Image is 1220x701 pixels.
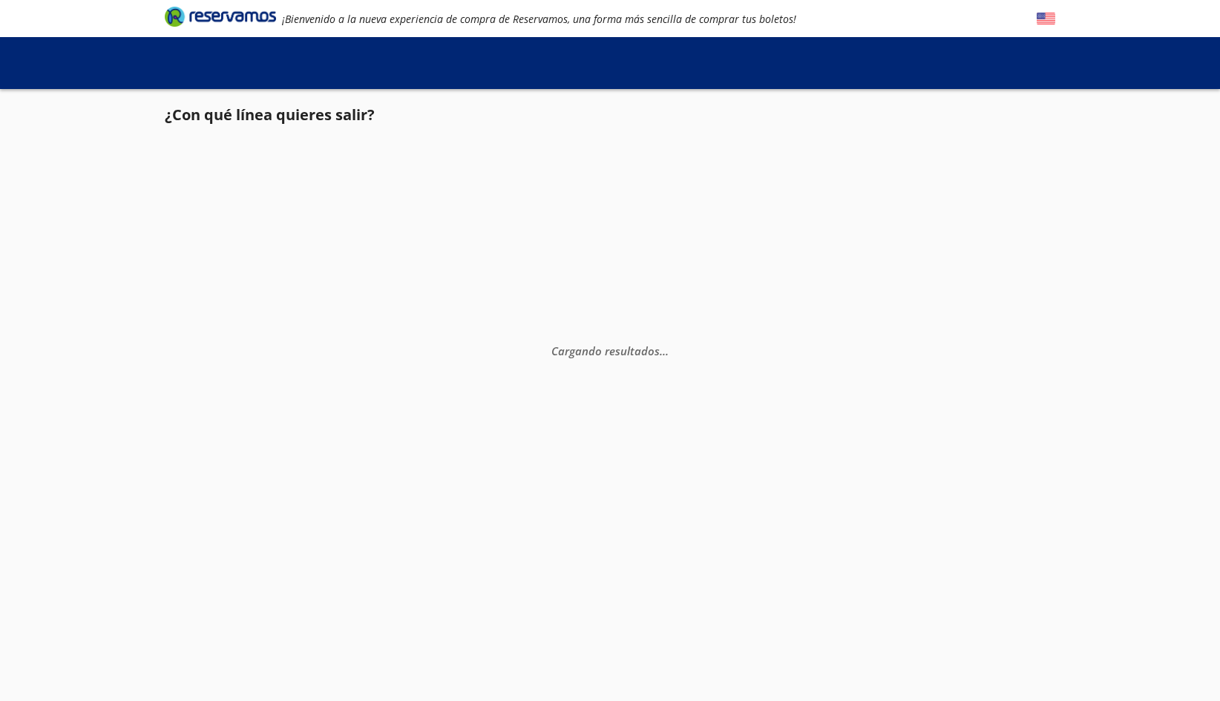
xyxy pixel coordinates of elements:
span: . [660,343,663,358]
a: Brand Logo [165,5,276,32]
em: ¡Bienvenido a la nueva experiencia de compra de Reservamos, una forma más sencilla de comprar tus... [282,12,796,26]
span: . [663,343,666,358]
em: Cargando resultados [551,343,669,358]
p: ¿Con qué línea quieres salir? [165,104,375,126]
i: Brand Logo [165,5,276,27]
button: English [1037,10,1055,28]
span: . [666,343,669,358]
